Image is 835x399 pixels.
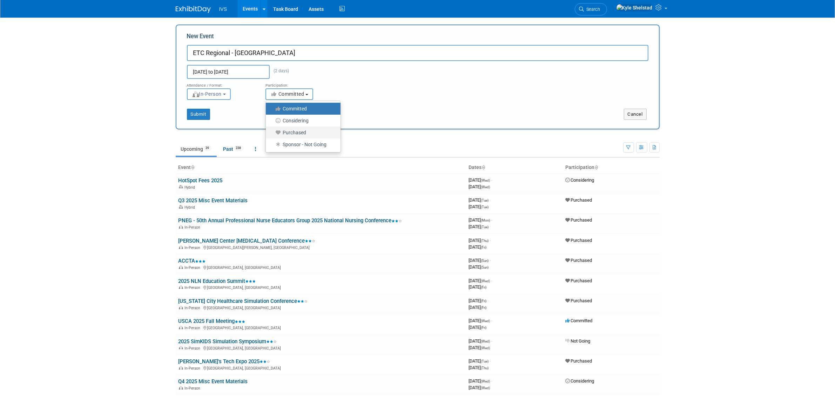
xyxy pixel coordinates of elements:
[185,326,203,330] span: In-Person
[566,278,592,283] span: Purchased
[469,284,487,290] span: [DATE]
[187,88,231,100] button: In-Person
[179,278,256,284] a: 2025 NLN Education Summit
[269,140,334,149] label: Sponsor - Not Going
[481,279,490,283] span: (Wed)
[469,217,492,223] span: [DATE]
[469,204,489,209] span: [DATE]
[481,239,489,243] span: (Thu)
[265,79,334,88] div: Participation:
[185,245,203,250] span: In-Person
[469,338,492,344] span: [DATE]
[490,197,491,203] span: -
[469,197,491,203] span: [DATE]
[179,378,248,385] a: Q4 2025 Misc Event Materials
[179,217,402,224] a: PNEG - 50th Annual Professional Nurse Educators Group 2025 National Nursing Conference
[179,338,277,345] a: 2025 SimKIDS Simulation Symposium
[187,45,648,61] input: Name of Trade Show / Conference
[176,162,466,174] th: Event
[185,366,203,371] span: In-Person
[491,177,492,183] span: -
[481,198,489,202] span: (Tue)
[469,325,487,330] span: [DATE]
[469,184,490,189] span: [DATE]
[187,79,255,88] div: Attendance / Format:
[481,225,489,229] span: (Tue)
[490,358,491,364] span: -
[218,142,249,156] a: Past238
[265,88,313,100] button: Committed
[575,3,607,15] a: Search
[481,185,490,189] span: (Wed)
[185,285,203,290] span: In-Person
[488,298,489,303] span: -
[481,245,487,249] span: (Fri)
[481,346,490,350] span: (Wed)
[469,244,487,250] span: [DATE]
[481,379,490,383] span: (Wed)
[185,386,203,391] span: In-Person
[179,177,223,184] a: HotSpot Fees 2025
[469,177,492,183] span: [DATE]
[185,225,203,230] span: In-Person
[185,346,203,351] span: In-Person
[481,366,489,370] span: (Thu)
[469,305,487,310] span: [DATE]
[179,264,463,270] div: [GEOGRAPHIC_DATA], [GEOGRAPHIC_DATA]
[179,305,463,310] div: [GEOGRAPHIC_DATA], [GEOGRAPHIC_DATA]
[270,91,304,97] span: Committed
[179,265,183,269] img: In-Person Event
[269,116,334,125] label: Considering
[185,306,203,310] span: In-Person
[191,164,195,170] a: Sort by Event Name
[269,104,334,113] label: Committed
[179,346,183,350] img: In-Person Event
[566,258,592,263] span: Purchased
[179,318,245,324] a: USCA 2025 Fall Meeting
[179,306,183,309] img: In-Person Event
[490,238,491,243] span: -
[491,217,492,223] span: -
[566,338,591,344] span: Not Going
[179,325,463,330] div: [GEOGRAPHIC_DATA], [GEOGRAPHIC_DATA]
[481,178,490,182] span: (Wed)
[481,386,490,390] span: (Wed)
[185,265,203,270] span: In-Person
[566,197,592,203] span: Purchased
[481,339,490,343] span: (Wed)
[469,224,489,229] span: [DATE]
[187,109,210,120] button: Submit
[469,385,490,390] span: [DATE]
[469,318,492,323] span: [DATE]
[566,238,592,243] span: Purchased
[481,259,489,263] span: (Sun)
[179,358,270,365] a: [PERSON_NAME]'s Tech Expo 2025
[584,7,600,12] span: Search
[176,142,217,156] a: Upcoming39
[566,298,592,303] span: Purchased
[179,285,183,289] img: In-Person Event
[469,378,492,384] span: [DATE]
[469,264,489,270] span: [DATE]
[185,205,197,210] span: Hybrid
[187,65,270,79] input: Start Date - End Date
[185,185,197,190] span: Hybrid
[469,365,489,370] span: [DATE]
[482,164,485,170] a: Sort by Start Date
[179,238,316,244] a: [PERSON_NAME] Center [MEDICAL_DATA] Conference
[491,318,492,323] span: -
[481,285,487,289] span: (Fri)
[481,299,487,303] span: (Fri)
[595,164,598,170] a: Sort by Participation Type
[481,359,489,363] span: (Tue)
[469,258,491,263] span: [DATE]
[270,68,289,73] span: (2 days)
[466,162,563,174] th: Dates
[469,278,492,283] span: [DATE]
[491,378,492,384] span: -
[176,6,211,13] img: ExhibitDay
[179,345,463,351] div: [GEOGRAPHIC_DATA], [GEOGRAPHIC_DATA]
[469,345,490,350] span: [DATE]
[179,245,183,249] img: In-Person Event
[469,298,489,303] span: [DATE]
